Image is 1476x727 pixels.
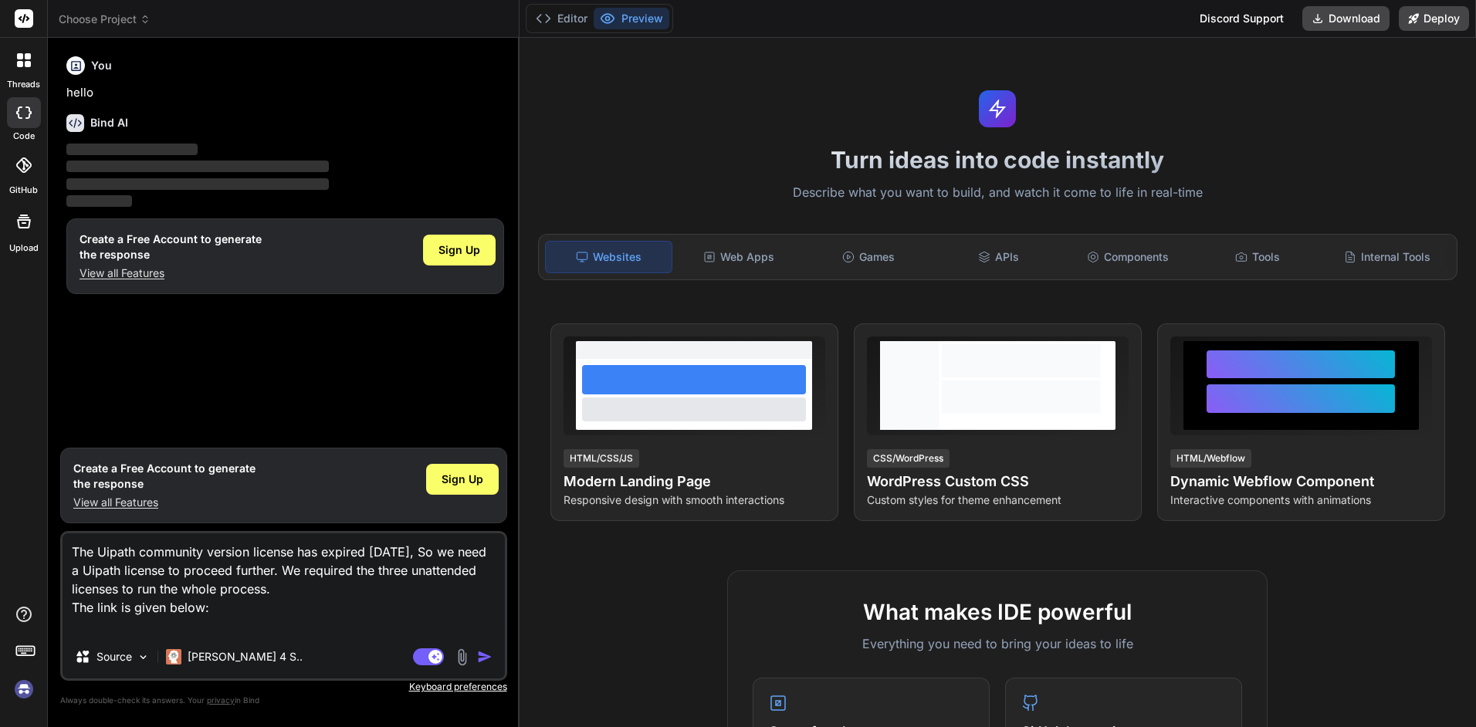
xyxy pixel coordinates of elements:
[753,596,1242,628] h2: What makes IDE powerful
[7,78,40,91] label: threads
[59,12,151,27] span: Choose Project
[73,461,256,492] h1: Create a Free Account to generate the response
[80,232,262,262] h1: Create a Free Account to generate the response
[66,178,329,190] span: ‌
[564,471,825,492] h4: Modern Landing Page
[188,649,303,664] p: [PERSON_NAME] 4 S..
[9,242,39,255] label: Upload
[564,449,639,468] div: HTML/CSS/JS
[867,492,1129,508] p: Custom styles for theme enhancement
[805,241,932,273] div: Games
[80,265,262,281] p: View all Features
[594,8,669,29] button: Preview
[867,471,1129,492] h4: WordPress Custom CSS
[63,533,505,635] textarea: The Uipath community version license has expired [DATE], So we need a Uipath license to proceed f...
[13,130,35,143] label: code
[91,58,112,73] h6: You
[453,648,471,666] img: attachment
[442,472,483,487] span: Sign Up
[66,195,132,207] span: ‌
[675,241,802,273] div: Web Apps
[9,184,38,197] label: GitHub
[564,492,825,508] p: Responsive design with smooth interactions
[11,676,37,702] img: signin
[166,649,181,664] img: Claude 4 Sonnet
[96,649,132,664] p: Source
[1324,241,1451,273] div: Internal Tools
[207,695,235,705] span: privacy
[545,241,673,273] div: Websites
[1170,492,1432,508] p: Interactive components with animations
[66,84,504,102] p: hello
[60,681,507,693] p: Keyboard preferences
[1065,241,1191,273] div: Components
[1399,6,1469,31] button: Deploy
[73,495,256,510] p: View all Features
[935,241,1061,273] div: APIs
[529,183,1468,203] p: Describe what you want to build, and watch it come to life in real-time
[753,634,1242,653] p: Everything you need to bring your ideas to life
[66,161,329,172] span: ‌
[438,242,480,258] span: Sign Up
[1194,241,1321,273] div: Tools
[90,115,128,130] h6: Bind AI
[1190,6,1293,31] div: Discord Support
[529,146,1468,174] h1: Turn ideas into code instantly
[60,693,507,708] p: Always double-check its answers. Your in Bind
[1170,471,1432,492] h4: Dynamic Webflow Component
[530,8,594,29] button: Editor
[66,144,198,155] span: ‌
[867,449,950,468] div: CSS/WordPress
[1170,449,1251,468] div: HTML/Webflow
[477,649,493,664] img: icon
[1302,6,1390,31] button: Download
[137,651,150,664] img: Pick Models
